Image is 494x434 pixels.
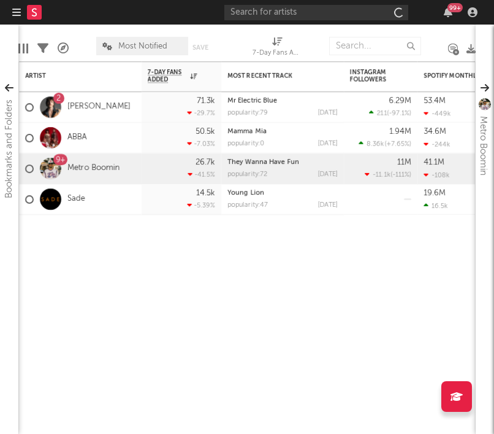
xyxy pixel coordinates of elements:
[148,69,187,83] span: 7-Day Fans Added
[476,116,490,176] div: Metro Boomin
[227,128,338,135] div: Mamma Mia
[188,171,215,179] div: -41.5 %
[37,31,48,66] div: Filters
[389,97,411,105] div: 6.29M
[389,128,411,136] div: 1.94M
[424,110,451,118] div: -449k
[187,109,215,117] div: -29.7 %
[424,97,446,105] div: 53.4M
[196,128,215,136] div: 50.5k
[386,141,409,148] span: +7.65 %
[377,110,387,117] span: 211
[317,171,338,178] div: [DATE]
[192,44,208,51] button: Save
[2,99,17,198] div: Bookmarks and Folders
[424,202,448,210] div: 16.5k
[350,69,393,83] div: Instagram Followers
[196,158,215,166] div: 26.7k
[317,202,338,209] div: [DATE]
[224,5,408,20] input: Search for artists
[359,140,411,148] div: ( )
[227,98,338,104] div: Mr Electric Blue
[227,190,338,196] div: Young Lion
[227,128,267,135] a: Mamma Mia
[187,201,215,209] div: -5.39 %
[67,163,120,174] a: Metro Boomin
[317,110,338,117] div: [DATE]
[365,171,411,179] div: ( )
[227,72,319,80] div: Most Recent Track
[25,72,117,80] div: Artist
[424,128,446,136] div: 34.6M
[424,189,446,197] div: 19.6M
[227,141,264,147] div: popularity: 0
[317,141,338,147] div: [DATE]
[389,110,409,117] span: -97.1 %
[67,133,87,143] a: ABBA
[424,158,444,166] div: 41.1M
[227,202,268,209] div: popularity: 47
[392,172,409,179] span: -111 %
[447,3,463,12] div: 99 +
[227,190,264,196] a: Young Lion
[424,171,450,179] div: -108k
[197,97,215,105] div: 71.3k
[58,31,69,66] div: A&R Pipeline
[227,110,268,117] div: popularity: 79
[367,141,384,148] span: 8.36k
[118,42,167,50] span: Most Notified
[227,171,267,178] div: popularity: 72
[187,140,215,148] div: -7.03 %
[373,172,390,179] span: -11.1k
[397,158,411,166] div: 11M
[67,102,131,112] a: [PERSON_NAME]
[444,7,452,17] button: 99+
[329,37,421,55] input: Search...
[227,98,277,104] a: Mr Electric Blue
[253,46,302,61] div: 7-Day Fans Added (7-Day Fans Added)
[369,109,411,117] div: ( )
[227,159,299,166] a: They Wanna Have Fun
[227,159,338,166] div: They Wanna Have Fun
[424,141,450,149] div: -244k
[196,189,215,197] div: 14.5k
[18,31,28,66] div: Edit Columns
[67,194,85,204] a: Sade
[253,31,302,66] div: 7-Day Fans Added (7-Day Fans Added)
